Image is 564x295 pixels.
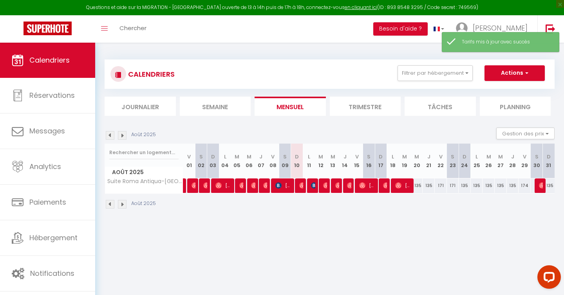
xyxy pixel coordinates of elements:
[535,153,539,160] abbr: S
[519,144,531,178] th: 29
[542,144,555,178] th: 31
[131,200,156,207] p: Août 2025
[23,22,72,35] img: Super Booking
[219,144,231,178] th: 04
[471,144,483,178] th: 25
[423,178,435,193] div: 135
[119,24,146,32] span: Chercher
[483,144,495,178] th: 26
[30,268,74,278] span: Notifications
[251,178,255,193] span: Coralie Olive
[367,153,371,160] abbr: S
[318,153,323,160] abbr: M
[355,153,359,160] abbr: V
[450,15,537,43] a: ... [PERSON_NAME]
[180,97,251,116] li: Semaine
[471,178,483,193] div: 135
[259,153,262,160] abbr: J
[462,38,551,46] div: Tarifs mis à jour avec succès
[392,153,394,160] abbr: L
[484,65,545,81] button: Actions
[402,153,407,160] abbr: M
[126,65,175,83] h3: CALENDRIERS
[29,233,78,243] span: Hébergement
[414,153,419,160] abbr: M
[399,144,411,178] th: 19
[275,178,291,193] span: [PERSON_NAME]
[463,153,466,160] abbr: D
[480,97,551,116] li: Planning
[311,178,315,193] span: [PERSON_NAME]
[539,178,543,193] span: [PERSON_NAME]
[105,97,176,116] li: Journalier
[405,97,476,116] li: Tâches
[224,153,226,160] abbr: L
[439,153,443,160] abbr: V
[495,144,507,178] th: 27
[203,178,207,193] span: [PERSON_NAME]
[435,178,447,193] div: 171
[247,153,251,160] abbr: M
[423,144,435,178] th: 21
[183,144,195,178] th: 01
[507,144,519,178] th: 28
[195,144,207,178] th: 02
[29,197,66,207] span: Paiements
[192,178,195,193] span: [PERSON_NAME]
[345,4,377,11] a: en cliquant ici
[291,144,303,178] th: 10
[327,144,339,178] th: 13
[447,144,459,178] th: 23
[483,178,495,193] div: 135
[239,178,243,193] span: [PERSON_NAME]
[207,144,219,178] th: 03
[351,144,363,178] th: 15
[511,153,514,160] abbr: J
[330,97,401,116] li: Trimestre
[547,153,551,160] abbr: D
[383,178,387,193] span: [PERSON_NAME]
[363,144,375,178] th: 16
[375,144,387,178] th: 17
[295,153,299,160] abbr: D
[255,144,267,178] th: 07
[303,144,315,178] th: 11
[435,144,447,178] th: 22
[486,153,491,160] abbr: M
[183,178,187,193] a: [PERSON_NAME]
[427,153,430,160] abbr: J
[387,144,399,178] th: 18
[475,153,478,160] abbr: L
[308,153,310,160] abbr: L
[523,153,526,160] abbr: V
[29,90,75,100] span: Réservations
[373,22,428,36] button: Besoin d'aide ?
[495,178,507,193] div: 135
[519,178,531,193] div: 174
[339,144,351,178] th: 14
[507,178,519,193] div: 135
[359,178,375,193] span: [PERSON_NAME]
[105,167,183,178] span: Août 2025
[271,153,275,160] abbr: V
[398,65,473,81] button: Filtrer par hébergement
[347,178,351,193] span: [PERSON_NAME]
[243,144,255,178] th: 06
[395,178,411,193] span: [PERSON_NAME]
[315,144,327,178] th: 12
[235,153,239,160] abbr: M
[531,144,543,178] th: 30
[215,178,231,193] span: [PERSON_NAME]
[199,153,203,160] abbr: S
[187,153,191,160] abbr: V
[496,128,555,139] button: Gestion des prix
[331,153,335,160] abbr: M
[451,153,454,160] abbr: S
[106,178,184,184] span: Suite Roma Antiqua-[GEOGRAPHIC_DATA]
[459,178,471,193] div: 135
[263,178,267,193] span: [PERSON_NAME]
[29,126,65,136] span: Messages
[411,178,423,193] div: 135
[459,144,471,178] th: 24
